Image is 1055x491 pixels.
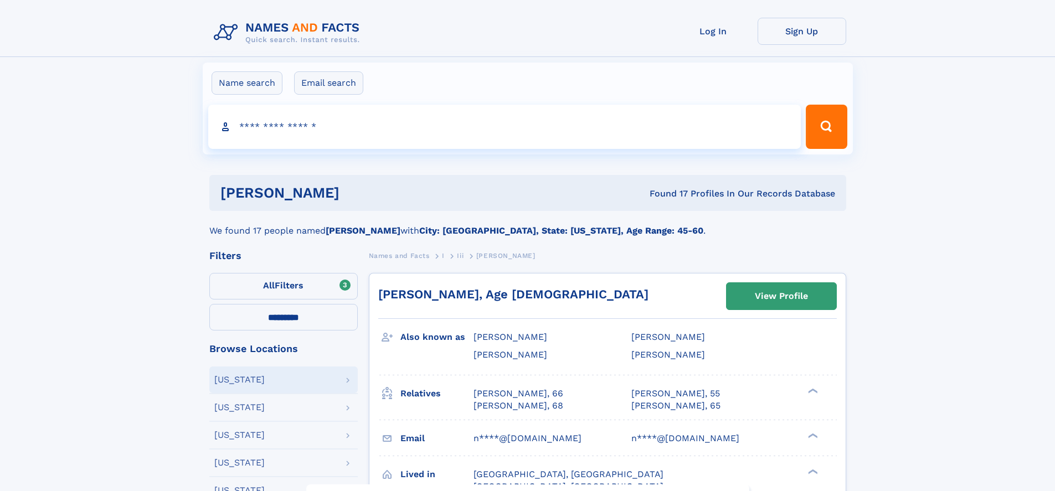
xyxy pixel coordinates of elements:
div: We found 17 people named with . [209,211,846,237]
input: search input [208,105,801,149]
h1: [PERSON_NAME] [220,186,495,200]
div: Filters [209,251,358,261]
div: View Profile [755,283,808,309]
label: Name search [212,71,282,95]
h3: Relatives [400,384,474,403]
div: Found 17 Profiles In Our Records Database [495,188,835,200]
span: [PERSON_NAME] [631,349,705,360]
span: Iii [457,252,464,260]
a: [PERSON_NAME], 66 [474,387,563,400]
a: I [442,249,445,262]
a: Iii [457,249,464,262]
span: [PERSON_NAME] [631,332,705,342]
div: [US_STATE] [214,431,265,440]
div: ❯ [805,468,819,475]
b: [PERSON_NAME] [326,225,400,236]
a: [PERSON_NAME], Age [DEMOGRAPHIC_DATA] [378,287,649,301]
b: City: [GEOGRAPHIC_DATA], State: [US_STATE], Age Range: 45-60 [419,225,703,236]
span: I [442,252,445,260]
div: [US_STATE] [214,458,265,467]
a: [PERSON_NAME], 65 [631,400,721,412]
div: [US_STATE] [214,375,265,384]
button: Search Button [806,105,847,149]
span: [PERSON_NAME] [474,349,547,360]
div: Browse Locations [209,344,358,354]
span: [PERSON_NAME] [474,332,547,342]
span: [GEOGRAPHIC_DATA], [GEOGRAPHIC_DATA] [474,469,663,479]
a: [PERSON_NAME], 68 [474,400,563,412]
a: View Profile [727,283,836,309]
img: Logo Names and Facts [209,18,369,48]
a: Sign Up [758,18,846,45]
label: Filters [209,273,358,299]
span: [PERSON_NAME] [476,252,536,260]
div: ❯ [805,432,819,439]
label: Email search [294,71,363,95]
span: All [263,280,275,291]
h3: Email [400,429,474,448]
a: [PERSON_NAME], 55 [631,387,720,400]
h3: Also known as [400,328,474,347]
div: ❯ [805,387,819,394]
a: Log In [669,18,758,45]
div: [US_STATE] [214,403,265,412]
h3: Lived in [400,465,474,484]
a: Names and Facts [369,249,430,262]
